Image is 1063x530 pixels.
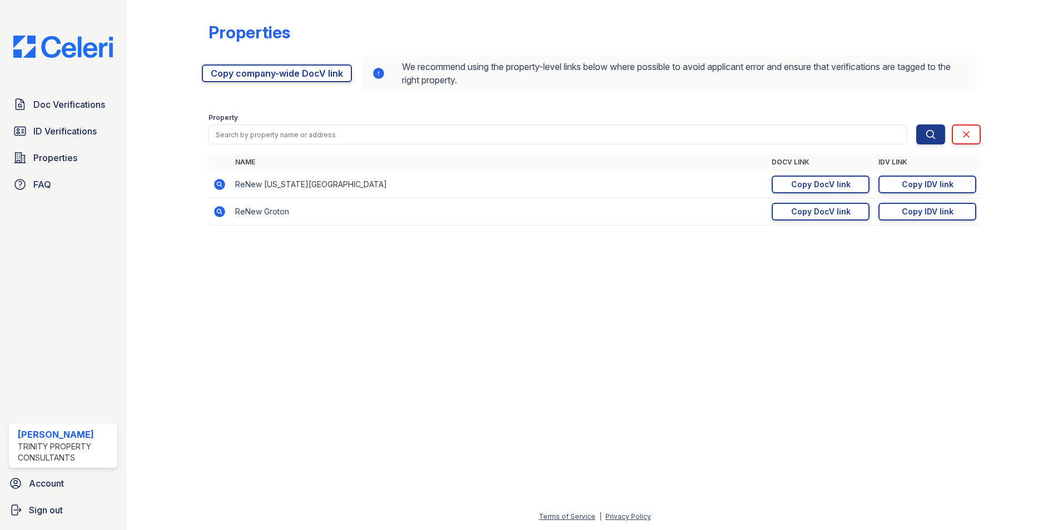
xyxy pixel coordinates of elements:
[878,176,976,193] a: Copy IDV link
[9,93,117,116] a: Doc Verifications
[33,178,51,191] span: FAQ
[772,203,870,221] a: Copy DocV link
[599,512,602,521] div: |
[29,503,63,517] span: Sign out
[33,151,77,164] span: Properties
[208,113,238,122] label: Property
[791,206,851,217] div: Copy DocV link
[772,176,870,193] a: Copy DocV link
[902,206,953,217] div: Copy IDV link
[231,171,767,198] td: ReNew [US_STATE][GEOGRAPHIC_DATA]
[874,153,981,171] th: IDV Link
[791,179,851,190] div: Copy DocV link
[9,173,117,196] a: FAQ
[605,512,651,521] a: Privacy Policy
[878,203,976,221] a: Copy IDV link
[202,64,352,82] a: Copy company-wide DocV link
[208,124,907,144] input: Search by property name or address
[18,441,113,463] div: Trinity Property Consultants
[4,472,122,494] a: Account
[4,499,122,521] a: Sign out
[18,428,113,441] div: [PERSON_NAME]
[902,179,953,190] div: Copy IDV link
[231,198,767,226] td: ReNew Groton
[208,22,290,42] div: Properties
[29,477,64,490] span: Account
[363,56,976,91] div: We recommend using the property-level links below where possible to avoid applicant error and ens...
[4,36,122,58] img: CE_Logo_Blue-a8612792a0a2168367f1c8372b55b34899dd931a85d93a1a3d3e32e68fde9ad4.png
[33,98,105,111] span: Doc Verifications
[539,512,595,521] a: Terms of Service
[231,153,767,171] th: Name
[767,153,874,171] th: DocV Link
[33,124,97,138] span: ID Verifications
[9,120,117,142] a: ID Verifications
[9,147,117,169] a: Properties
